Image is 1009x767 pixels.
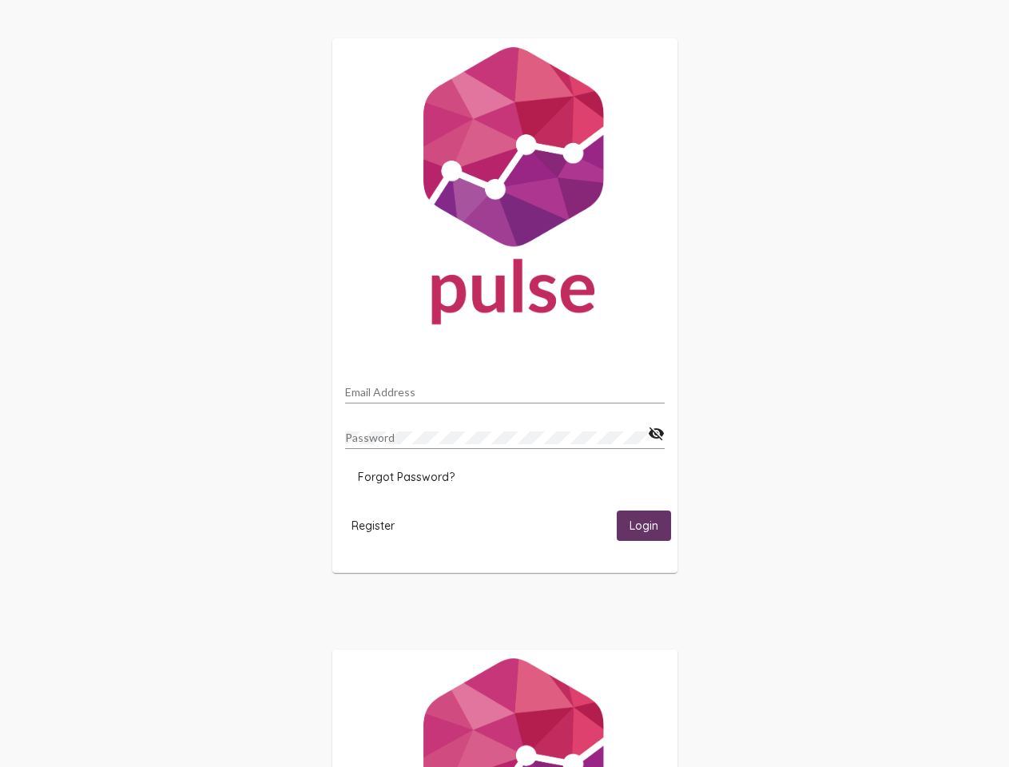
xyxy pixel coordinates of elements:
mat-icon: visibility_off [648,424,665,443]
span: Login [630,519,658,534]
button: Login [617,511,671,540]
button: Forgot Password? [345,463,467,491]
span: Forgot Password? [358,470,455,484]
img: Pulse For Good Logo [332,38,677,340]
span: Register [352,519,395,533]
button: Register [339,511,407,540]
